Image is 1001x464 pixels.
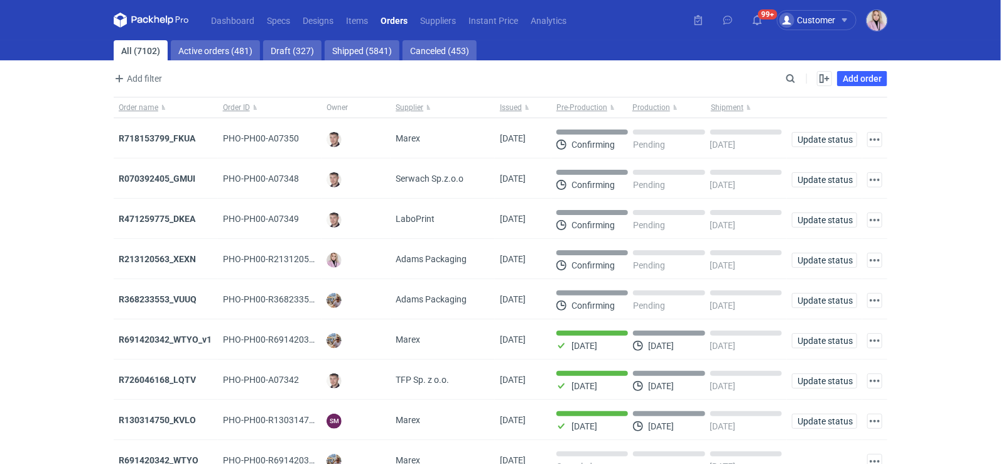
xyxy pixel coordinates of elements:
p: [DATE] [571,381,597,391]
p: Confirming [571,180,615,190]
span: 09/10/2025 [500,174,526,184]
p: Pending [633,220,665,230]
p: [DATE] [648,381,674,391]
span: Pre-Production [556,102,607,113]
img: Michał Palasek [327,333,342,348]
a: Dashboard [205,13,261,28]
a: Instant Price [462,13,524,28]
p: Pending [633,301,665,311]
span: PHO-PH00-A07349 [223,214,299,224]
span: Update status [798,296,852,305]
div: Serwach Sp.z.o.o [391,158,495,199]
span: Update status [798,135,852,144]
a: R726046168_LQTV [119,375,196,385]
p: [DATE] [571,421,597,431]
p: [DATE] [710,180,736,190]
p: [DATE] [710,381,736,391]
span: Update status [798,175,852,184]
a: Canceled (453) [403,40,477,60]
a: R691420342_WTYO_v1 [119,334,212,345]
span: Update status [798,417,852,426]
span: 08/10/2025 [500,294,526,304]
a: R718153799_FKUA [119,133,195,143]
p: [DATE] [710,341,736,351]
a: Analytics [524,13,573,28]
button: Update status [792,333,857,348]
p: [DATE] [648,421,674,431]
span: Adams Packaging [396,253,467,265]
span: 09/10/2025 [500,133,526,143]
a: Orders [374,13,414,28]
div: Adams Packaging [391,279,495,319]
p: [DATE] [710,140,736,150]
span: Marex [396,132,420,145]
a: R213120563_XEXN [119,254,196,264]
button: Actions [867,213,882,228]
span: Update status [798,336,852,345]
span: PHO-PH00-A07350 [223,133,299,143]
span: Production [632,102,670,113]
a: R471259775_DKEA [119,214,195,224]
figcaption: SM [327,414,342,429]
span: 08/10/2025 [500,334,526,345]
div: Customer [779,13,835,28]
p: Confirming [571,260,615,270]
button: Pre-Production [551,97,630,118]
span: Adams Packaging [396,293,467,306]
a: R070392405_GMUI [119,174,195,184]
span: PHO-PH00-R130314750_KVLO [223,415,345,425]
span: Supplier [396,102,423,113]
span: LaboPrint [396,213,435,225]
button: Actions [867,333,882,348]
button: Actions [867,293,882,308]
div: Marex [391,118,495,158]
button: Actions [867,172,882,187]
p: [DATE] [571,341,597,351]
svg: Packhelp Pro [114,13,189,28]
p: Pending [633,180,665,190]
button: Actions [867,132,882,147]
a: R368233553_VUUQ [119,294,197,304]
img: Maciej Sikora [327,373,342,389]
img: Maciej Sikora [327,132,342,147]
button: Issued [495,97,551,118]
img: Maciej Sikora [327,172,342,187]
span: Owner [327,102,348,113]
div: Adams Packaging [391,239,495,279]
span: Order ID [223,102,250,113]
button: Actions [867,373,882,389]
img: Maciej Sikora [327,213,342,228]
div: Marex [391,400,495,440]
span: 09/10/2025 [500,214,526,224]
img: Klaudia Wiśniewska [867,10,887,31]
button: Shipment [708,97,787,118]
button: Supplier [391,97,495,118]
button: Order ID [218,97,322,118]
div: LaboPrint [391,199,495,239]
button: Update status [792,132,857,147]
p: Confirming [571,220,615,230]
span: Shipment [711,102,744,113]
span: Update status [798,216,852,224]
span: TFP Sp. z o.o. [396,373,449,386]
p: [DATE] [710,260,736,270]
a: Active orders (481) [171,40,260,60]
p: [DATE] [648,341,674,351]
p: [DATE] [710,220,736,230]
p: [DATE] [710,421,736,431]
span: PHO-PH00-R691420342_WTYO_V1 [223,334,361,345]
p: Confirming [571,301,615,311]
a: All (7102) [114,40,168,60]
button: Update status [792,414,857,429]
span: Order name [119,102,158,113]
p: [DATE] [710,301,736,311]
button: Production [630,97,708,118]
button: Update status [792,172,857,187]
span: 08/10/2025 [500,415,526,425]
button: Add filter [111,71,163,86]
